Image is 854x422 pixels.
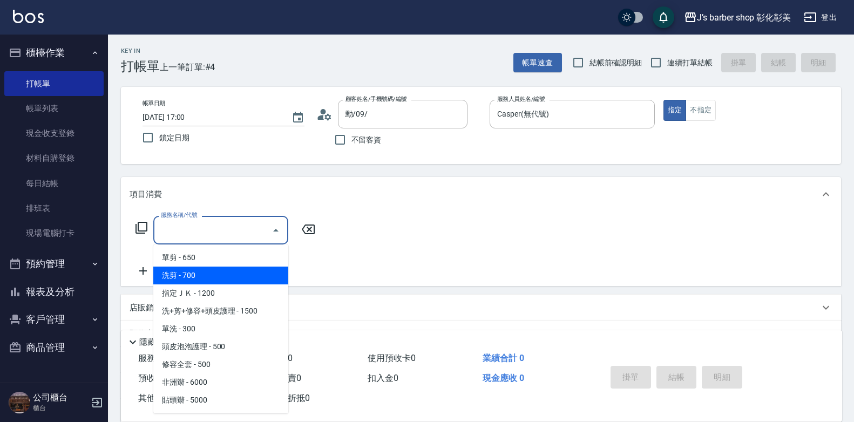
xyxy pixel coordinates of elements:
[153,249,288,267] span: 單剪 - 650
[121,321,841,346] div: 預收卡販賣
[153,373,288,391] span: 非洲辮 - 6000
[33,392,88,403] h5: 公司櫃台
[4,96,104,121] a: 帳單列表
[267,222,284,239] button: Close
[4,278,104,306] button: 報表及分析
[153,284,288,302] span: 指定ＪＫ - 1200
[667,57,713,69] span: 連續打單結帳
[4,71,104,96] a: 打帳單
[143,99,165,107] label: 帳單日期
[121,177,841,212] div: 項目消費
[4,171,104,196] a: 每日結帳
[9,392,30,413] img: Person
[4,39,104,67] button: 櫃檯作業
[513,53,562,73] button: 帳單速查
[138,393,195,403] span: 其他付款方式 0
[483,373,524,383] span: 現金應收 0
[345,95,407,103] label: 顧客姓名/手機號碼/編號
[653,6,674,28] button: save
[4,221,104,246] a: 現場電腦打卡
[483,353,524,363] span: 業績合計 0
[697,11,791,24] div: J’s barber shop 彰化彰美
[153,267,288,284] span: 洗剪 - 700
[153,391,288,409] span: 貼頭辮 - 5000
[138,373,186,383] span: 預收卡販賣 0
[663,100,687,121] button: 指定
[799,8,841,28] button: 登出
[680,6,795,29] button: J’s barber shop 彰化彰美
[4,333,104,362] button: 商品管理
[351,134,382,146] span: 不留客資
[4,196,104,221] a: 排班表
[160,60,215,74] span: 上一筆訂單:#4
[159,132,189,144] span: 鎖定日期
[153,302,288,320] span: 洗+剪+修容+頭皮護理 - 1500
[33,403,88,413] p: 櫃台
[121,295,841,321] div: 店販銷售
[139,337,188,348] p: 隱藏業績明細
[4,146,104,171] a: 材料自購登錄
[130,328,170,339] p: 預收卡販賣
[13,10,44,23] img: Logo
[143,108,281,126] input: YYYY/MM/DD hh:mm
[153,320,288,338] span: 單洗 - 300
[589,57,642,69] span: 結帳前確認明細
[130,302,162,314] p: 店販銷售
[121,47,160,55] h2: Key In
[153,356,288,373] span: 修容全套 - 500
[4,305,104,333] button: 客戶管理
[153,338,288,356] span: 頭皮泡泡護理 - 500
[121,59,160,74] h3: 打帳單
[130,189,162,200] p: 項目消費
[161,211,197,219] label: 服務名稱/代號
[368,373,398,383] span: 扣入金 0
[368,353,416,363] span: 使用預收卡 0
[497,95,545,103] label: 服務人員姓名/編號
[4,121,104,146] a: 現金收支登錄
[138,353,178,363] span: 服務消費 0
[285,105,311,131] button: Choose date, selected date is 2025-09-06
[686,100,716,121] button: 不指定
[4,250,104,278] button: 預約管理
